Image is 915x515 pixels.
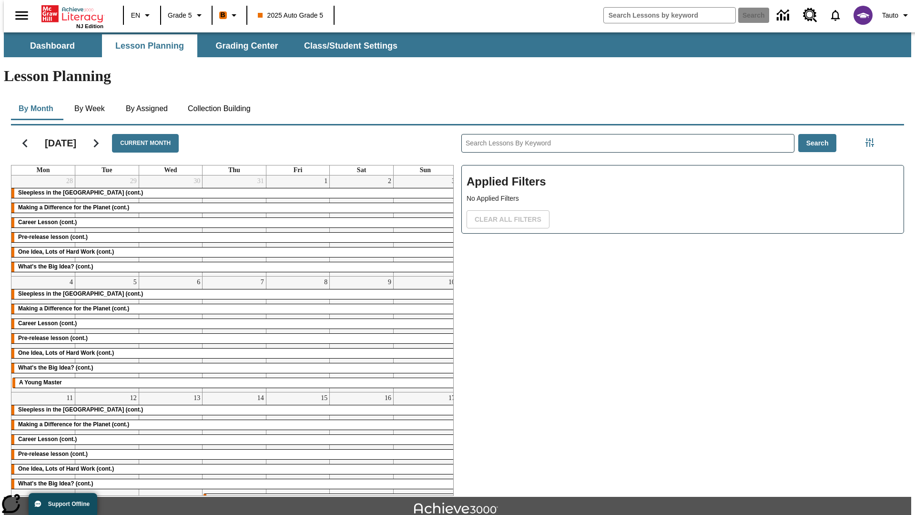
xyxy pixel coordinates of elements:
button: Grading Center [199,34,295,57]
button: Class/Student Settings [296,34,405,57]
td: July 31, 2025 [203,175,266,277]
a: August 4, 2025 [68,277,75,288]
button: Collection Building [180,97,258,120]
button: Support Offline [29,493,97,515]
td: August 12, 2025 [75,392,139,508]
button: Next [84,131,108,155]
button: By Week [66,97,113,120]
h1: Lesson Planning [4,67,911,85]
span: Career Lesson (cont.) [18,320,77,327]
button: Open side menu [8,1,36,30]
span: Career Lesson (cont.) [18,436,77,443]
a: Wednesday [162,165,179,175]
a: July 30, 2025 [192,175,202,187]
td: August 15, 2025 [266,392,330,508]
a: August 14, 2025 [255,392,266,404]
div: One Idea, Lots of Hard Work (cont.) [11,464,457,474]
span: Pre-release lesson (cont.) [18,451,88,457]
span: Pre-release lesson (cont.) [18,234,88,240]
div: Career Lesson (cont.) [11,319,457,329]
span: Tauto [882,10,898,21]
span: Career Lesson (cont.) [18,219,77,226]
h2: [DATE] [45,137,76,149]
a: Data Center [771,2,797,29]
button: Select a new avatar [848,3,878,28]
span: Cars of the Future? (cont.) [210,495,282,502]
span: What's the Big Idea? (cont.) [18,263,93,270]
span: NJ Edition [76,23,103,29]
span: Sleepless in the Animal Kingdom (cont.) [18,290,143,297]
td: August 6, 2025 [139,276,203,392]
div: What's the Big Idea? (cont.) [11,479,457,489]
span: One Idea, Lots of Hard Work (cont.) [18,248,114,255]
span: EN [131,10,140,21]
a: Sunday [418,165,433,175]
span: Pre-release lesson (cont.) [18,335,88,341]
div: One Idea, Lots of Hard Work (cont.) [11,349,457,358]
a: August 6, 2025 [195,277,202,288]
div: Career Lesson (cont.) [11,218,457,227]
div: Pre-release lesson (cont.) [11,334,457,343]
img: avatar image [854,6,873,25]
a: July 29, 2025 [128,175,139,187]
div: Search [454,122,904,496]
div: Calendar [3,122,454,496]
div: What's the Big Idea? (cont.) [11,262,457,272]
div: SubNavbar [4,32,911,57]
span: What's the Big Idea? (cont.) [18,364,93,371]
td: August 17, 2025 [393,392,457,508]
button: By Assigned [118,97,175,120]
div: Home [41,3,103,29]
div: Pre-release lesson (cont.) [11,450,457,459]
div: Sleepless in the Animal Kingdom (cont.) [11,188,457,198]
a: Home [41,4,103,23]
button: Previous [13,131,37,155]
h2: Applied Filters [467,170,899,194]
span: A Young Master [19,379,62,386]
span: One Idea, Lots of Hard Work (cont.) [18,350,114,356]
a: August 2, 2025 [386,175,393,187]
div: Applied Filters [461,165,904,234]
td: August 10, 2025 [393,276,457,392]
span: Sleepless in the Animal Kingdom (cont.) [18,406,143,413]
td: July 30, 2025 [139,175,203,277]
span: Grade 5 [168,10,192,21]
a: Thursday [226,165,242,175]
a: August 17, 2025 [447,392,457,404]
div: What's the Big Idea? (cont.) [11,363,457,373]
input: Search Lessons By Keyword [462,134,794,152]
a: July 31, 2025 [255,175,266,187]
div: A Young Master [12,378,456,388]
span: Making a Difference for the Planet (cont.) [18,421,129,428]
button: Current Month [112,134,179,153]
a: Friday [292,165,305,175]
a: July 28, 2025 [64,175,75,187]
td: August 4, 2025 [11,276,75,392]
button: Lesson Planning [102,34,197,57]
td: August 14, 2025 [203,392,266,508]
button: Filters Side menu [860,133,879,152]
td: August 8, 2025 [266,276,330,392]
td: August 5, 2025 [75,276,139,392]
span: One Idea, Lots of Hard Work (cont.) [18,465,114,472]
a: August 10, 2025 [447,277,457,288]
div: Making a Difference for the Planet (cont.) [11,203,457,213]
div: Making a Difference for the Planet (cont.) [11,304,457,314]
a: Resource Center, Will open in new tab [797,2,823,28]
button: By Month [11,97,61,120]
td: August 13, 2025 [139,392,203,508]
button: Grade: Grade 5, Select a grade [164,7,209,24]
a: August 9, 2025 [386,277,393,288]
td: July 29, 2025 [75,175,139,277]
span: B [221,9,225,21]
span: Making a Difference for the Planet (cont.) [18,305,129,312]
a: August 8, 2025 [322,277,329,288]
a: August 12, 2025 [128,392,139,404]
button: Language: EN, Select a language [127,7,157,24]
a: August 11, 2025 [65,392,75,404]
a: August 15, 2025 [319,392,329,404]
td: August 16, 2025 [330,392,394,508]
span: What's the Big Idea? (cont.) [18,480,93,487]
span: Sleepless in the Animal Kingdom (cont.) [18,189,143,196]
span: 2025 Auto Grade 5 [258,10,324,21]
